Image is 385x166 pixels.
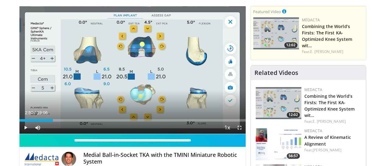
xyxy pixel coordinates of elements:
[304,87,322,92] a: Medacta
[302,23,352,48] a: Combining the World’s Firsts: The First KA-Optimized Knee System wit…
[83,152,241,165] h4: Medial Ball-in-Socket TKA with the TMINI Miniature Robotic System
[32,122,44,134] button: Mute
[233,122,246,134] button: Fullscreen
[304,147,361,153] div: Feat.
[304,119,361,124] div: Feat.
[310,49,343,54] a: E. [PERSON_NAME]
[302,17,320,23] a: Medacta
[25,110,33,115] span: 2:50
[302,49,363,55] div: Feat.
[313,147,341,153] a: [PERSON_NAME]
[304,93,355,118] a: Combining the World’s Firsts: The First KA-Optimized Knee System wit…
[19,119,246,122] div: Progress Bar
[37,110,47,115] span: 19:06
[256,87,301,119] a: 12:02
[284,42,297,48] span: 12:02
[253,17,299,49] a: 12:02
[221,122,233,134] button: Playback Rate
[256,87,301,119] img: aaf1b7f9-f888-4d9f-a252-3ca059a0bd02.150x105_q85_crop-smart_upscale.jpg
[287,153,300,159] span: 56:57
[304,134,351,147] a: A Review of Kinematic Alignment
[254,69,298,76] h4: Related Videos
[287,112,300,118] span: 12:02
[304,128,322,133] a: Medacta
[313,119,346,124] a: E. [PERSON_NAME]
[256,128,301,160] a: 56:57
[253,17,299,49] img: aaf1b7f9-f888-4d9f-a252-3ca059a0bd02.150x105_q85_crop-smart_upscale.jpg
[35,110,36,115] span: /
[19,122,32,134] button: Play
[256,128,301,160] img: f98fa1a1-3411-4bfe-8299-79a530ffd7ff.150x105_q85_crop-smart_upscale.jpg
[253,9,281,14] small: Featured Video
[19,6,246,134] video-js: Video Player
